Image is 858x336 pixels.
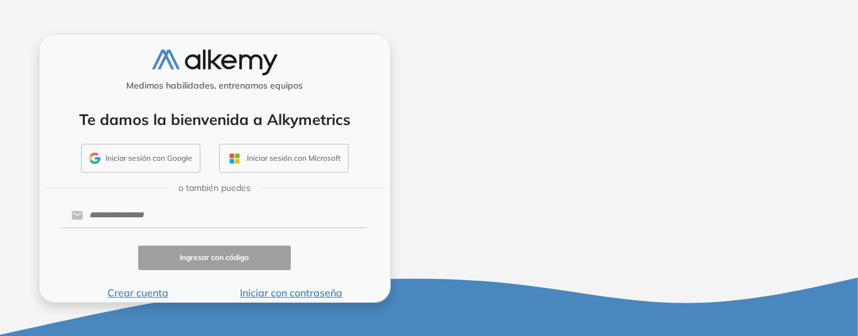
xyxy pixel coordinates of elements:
button: Iniciar sesión con Google [81,144,200,173]
img: logo-alkemy [152,50,278,75]
img: OUTLOOK_ICON [227,151,242,166]
button: Crear cuenta [62,285,215,300]
h4: Te damos la bienvenida a Alkymetrics [56,111,374,129]
h5: Medimos habilidades, entrenamos equipos [45,80,385,91]
button: Iniciar con contraseña [214,285,367,300]
iframe: Chat Widget [795,276,858,336]
button: Ingresar con código [138,246,291,270]
span: o también puedes [178,182,251,195]
img: GMAIL_ICON [89,153,100,164]
button: Iniciar sesión con Microsoft [219,144,349,173]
